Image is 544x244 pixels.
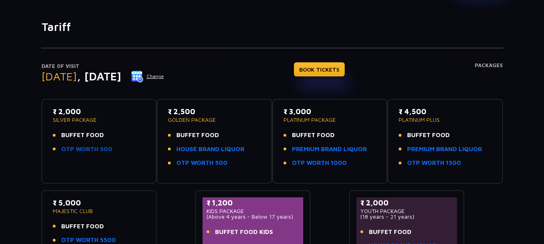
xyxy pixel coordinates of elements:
p: MAJESTIC CLUB [53,208,146,214]
p: ₹ 4,500 [399,106,492,117]
p: ₹ 5,000 [53,197,146,208]
p: SILVER PACKAGE [53,117,146,123]
a: HOUSE BRAND LIQUOR [176,145,244,154]
p: PLATINUM PLUS [399,117,492,123]
span: BUFFET FOOD KIDS [215,228,273,237]
p: ₹ 1,200 [207,197,300,208]
p: Date of Visit [41,62,164,70]
a: OTP WORTH 500 [61,145,112,154]
a: BOOK TICKETS [294,62,345,76]
p: GOLDEN PACKAGE [168,117,261,123]
p: ₹ 3,000 [283,106,376,117]
span: BUFFET FOOD [407,131,450,140]
h1: Tariff [41,20,503,34]
span: BUFFET FOOD [176,131,219,140]
a: PREMIUM BRAND LIQUOR [292,145,367,154]
span: , [DATE] [77,70,121,83]
p: ₹ 2,000 [360,197,453,208]
p: YOUTH PACKAGE [360,208,453,214]
p: (18 years - 21 years) [360,214,453,219]
p: ₹ 2,000 [53,106,146,117]
p: ₹ 2,500 [168,106,261,117]
span: [DATE] [41,70,77,83]
a: PREMIUM BRAND LIQUOR [407,145,482,154]
p: KIDS PACKAGE [207,208,300,214]
button: Change [131,70,164,83]
a: OTP WORTH 1000 [292,158,347,168]
a: OTP WORTH 1500 [407,158,461,168]
a: OTP WORTH 500 [176,158,228,168]
span: BUFFET FOOD [292,131,335,140]
span: BUFFET FOOD [61,222,104,231]
span: BUFFET FOOD [61,131,104,140]
p: (Above 4 years - Below 17 years) [207,214,300,219]
h4: Packages [475,62,503,91]
span: BUFFET FOOD [369,228,412,237]
p: PLATINUM PACKAGE [283,117,376,123]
